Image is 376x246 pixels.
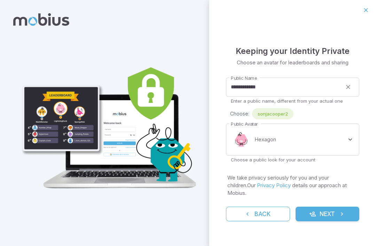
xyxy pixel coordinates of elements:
[237,59,348,66] p: Choose an avatar for leaderboards and sharing
[231,121,258,127] label: Public Avatar
[226,207,290,221] button: Back
[254,136,276,143] p: Hexagon
[342,81,354,93] button: clear
[296,207,360,221] button: Next
[231,98,354,104] p: Enter a public name, different from your actual one
[236,45,350,57] h4: Keeping your Identity Private
[231,129,252,150] img: hexagon.svg
[257,182,291,189] a: Privacy Policy
[231,75,257,81] label: Public Name
[230,108,359,119] div: Choose:
[19,52,201,192] img: parent_3-illustration
[231,157,354,163] p: Choose a public look for your account
[227,174,358,197] p: We take privacy seriously for you and your children. Our details our approach at Mobius.
[252,110,293,117] span: sonjacooper2
[252,108,293,119] div: sonjacooper2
